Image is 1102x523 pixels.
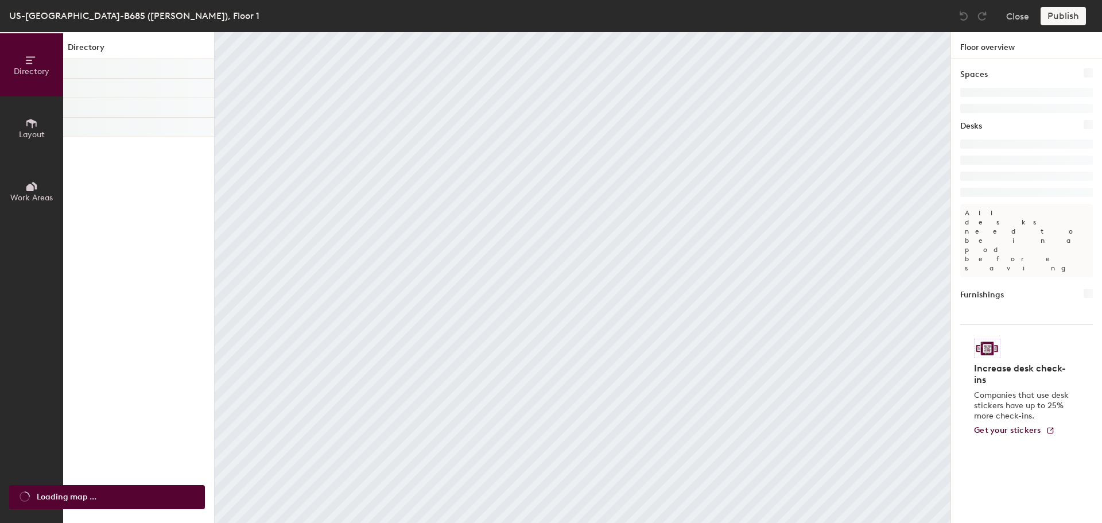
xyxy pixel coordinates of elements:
h1: Desks [960,120,982,133]
h1: Floor overview [951,32,1102,59]
span: Directory [14,67,49,76]
img: Redo [976,10,988,22]
span: Layout [19,130,45,140]
canvas: Map [215,32,950,523]
span: Work Areas [10,193,53,203]
img: Sticker logo [974,339,1000,358]
p: Companies that use desk stickers have up to 25% more check-ins. [974,390,1072,421]
h1: Furnishings [960,289,1004,301]
div: US-[GEOGRAPHIC_DATA]-B685 ([PERSON_NAME]), Floor 1 [9,9,259,23]
p: All desks need to be in a pod before saving [960,204,1093,277]
button: Close [1006,7,1029,25]
h4: Increase desk check-ins [974,363,1072,386]
span: Get your stickers [974,425,1041,435]
a: Get your stickers [974,426,1055,436]
span: Loading map ... [37,491,96,503]
h1: Spaces [960,68,988,81]
img: Undo [958,10,969,22]
h1: Directory [63,41,214,59]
